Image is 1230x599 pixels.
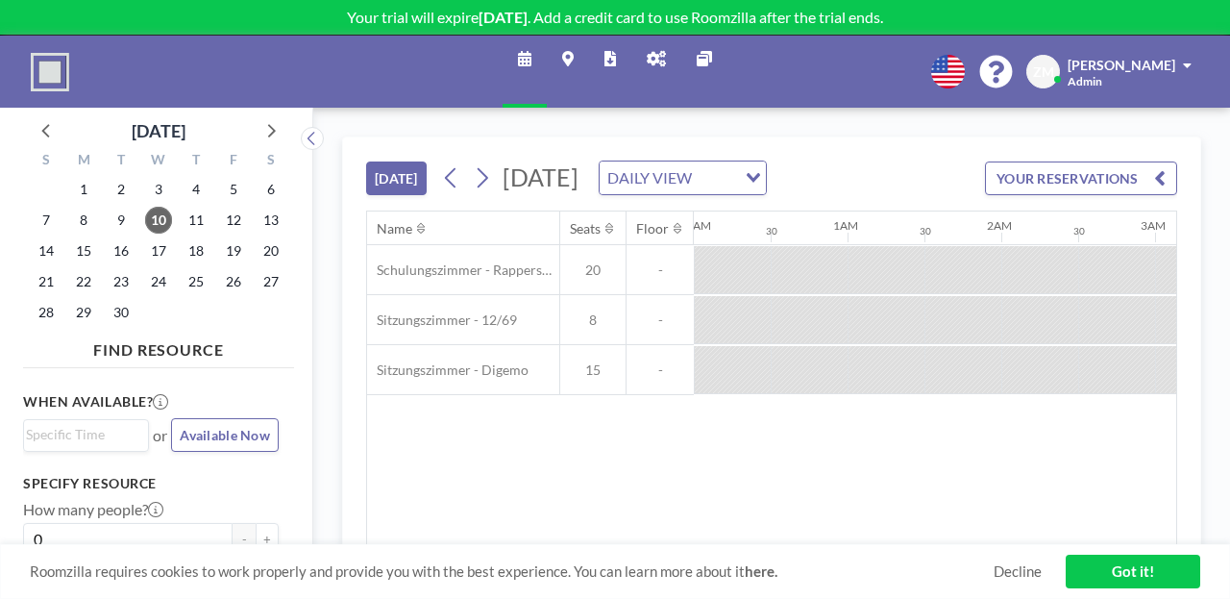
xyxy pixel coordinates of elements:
span: 8 [560,312,626,329]
span: Sunday, September 14, 2025 [33,237,60,264]
span: or [153,426,167,445]
div: 2AM [987,218,1012,233]
img: organization-logo [31,53,69,91]
a: Decline [994,562,1042,581]
span: Thursday, September 25, 2025 [183,268,209,295]
b: [DATE] [479,8,528,26]
label: How many people? [23,500,163,519]
span: [DATE] [503,162,578,191]
span: Sunday, September 7, 2025 [33,207,60,234]
div: S [252,149,289,174]
span: Saturday, September 13, 2025 [258,207,284,234]
span: Monday, September 15, 2025 [70,237,97,264]
h3: Specify resource [23,475,279,492]
div: Name [377,220,412,237]
span: Tuesday, September 2, 2025 [108,176,135,203]
span: Monday, September 1, 2025 [70,176,97,203]
span: Saturday, September 27, 2025 [258,268,284,295]
span: Sitzungszimmer - 12/69 [367,312,517,329]
button: + [256,523,279,556]
span: Friday, September 19, 2025 [220,237,247,264]
span: Saturday, September 20, 2025 [258,237,284,264]
button: - [233,523,256,556]
div: 30 [1073,225,1085,237]
input: Search for option [26,424,137,445]
span: Sunday, September 28, 2025 [33,299,60,326]
div: Search for option [24,420,148,449]
div: M [65,149,103,174]
span: Available Now [180,427,270,443]
div: F [214,149,252,174]
span: Friday, September 26, 2025 [220,268,247,295]
div: Seats [570,220,601,237]
span: Monday, September 29, 2025 [70,299,97,326]
div: W [140,149,178,174]
span: Monday, September 8, 2025 [70,207,97,234]
span: Wednesday, September 24, 2025 [145,268,172,295]
div: 1AM [833,218,858,233]
span: Wednesday, September 3, 2025 [145,176,172,203]
button: [DATE] [366,162,427,195]
span: DAILY VIEW [603,165,696,190]
span: Roomzilla requires cookies to work properly and provide you with the best experience. You can lea... [30,562,994,581]
span: Schulungszimmer - Rapperswil [367,262,559,279]
div: 3AM [1141,218,1166,233]
span: Tuesday, September 30, 2025 [108,299,135,326]
span: 20 [560,262,626,279]
span: Monday, September 22, 2025 [70,268,97,295]
div: S [28,149,65,174]
div: 12AM [679,218,711,233]
span: Friday, September 12, 2025 [220,207,247,234]
span: Tuesday, September 9, 2025 [108,207,135,234]
span: Thursday, September 11, 2025 [183,207,209,234]
a: Got it! [1066,555,1200,588]
button: Available Now [171,418,279,452]
span: - [627,362,694,379]
span: Sitzungszimmer - Digemo [367,362,529,379]
div: T [103,149,140,174]
a: here. [745,562,777,580]
span: ZM [1033,63,1054,81]
span: Sunday, September 21, 2025 [33,268,60,295]
span: Thursday, September 18, 2025 [183,237,209,264]
span: Friday, September 5, 2025 [220,176,247,203]
span: - [627,312,694,329]
span: Tuesday, September 23, 2025 [108,268,135,295]
input: Search for option [698,165,734,190]
span: Wednesday, September 17, 2025 [145,237,172,264]
div: Search for option [600,162,766,194]
span: Thursday, September 4, 2025 [183,176,209,203]
span: 15 [560,362,626,379]
div: T [177,149,214,174]
span: - [627,262,694,279]
span: [PERSON_NAME] [1068,57,1175,73]
div: [DATE] [132,117,185,144]
button: YOUR RESERVATIONS [985,162,1177,195]
span: Saturday, September 6, 2025 [258,176,284,203]
div: 30 [766,225,777,237]
span: Admin [1068,74,1102,88]
div: Floor [636,220,669,237]
span: Tuesday, September 16, 2025 [108,237,135,264]
div: 30 [920,225,931,237]
span: Wednesday, September 10, 2025 [145,207,172,234]
h4: FIND RESOURCE [23,333,294,360]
